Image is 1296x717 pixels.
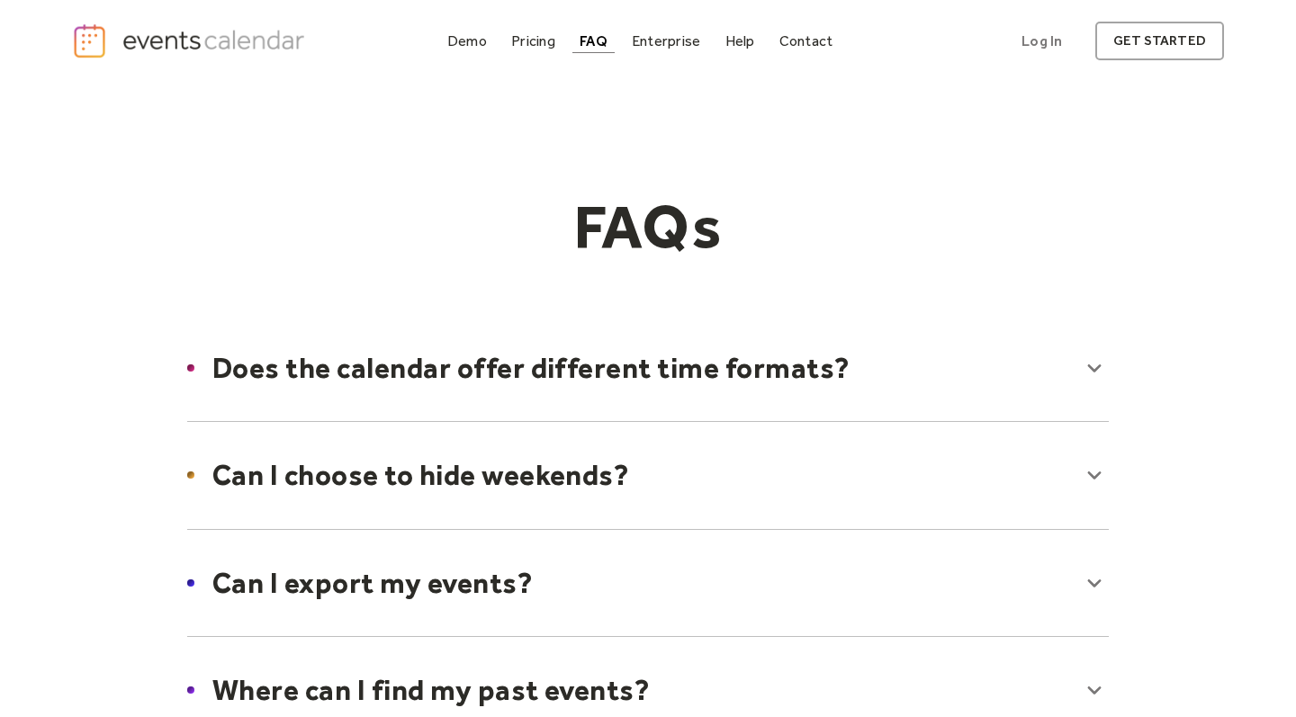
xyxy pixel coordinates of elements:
a: Log In [1003,22,1080,60]
a: Pricing [504,29,562,53]
a: get started [1095,22,1224,60]
div: Enterprise [632,36,700,46]
a: Demo [440,29,494,53]
a: FAQ [572,29,615,53]
a: Enterprise [625,29,707,53]
div: FAQ [580,36,607,46]
div: Pricing [511,36,555,46]
h1: FAQs [302,190,994,264]
a: Contact [772,29,841,53]
a: Help [718,29,762,53]
div: Demo [447,36,487,46]
div: Help [725,36,755,46]
div: Contact [779,36,833,46]
a: home [72,22,310,59]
